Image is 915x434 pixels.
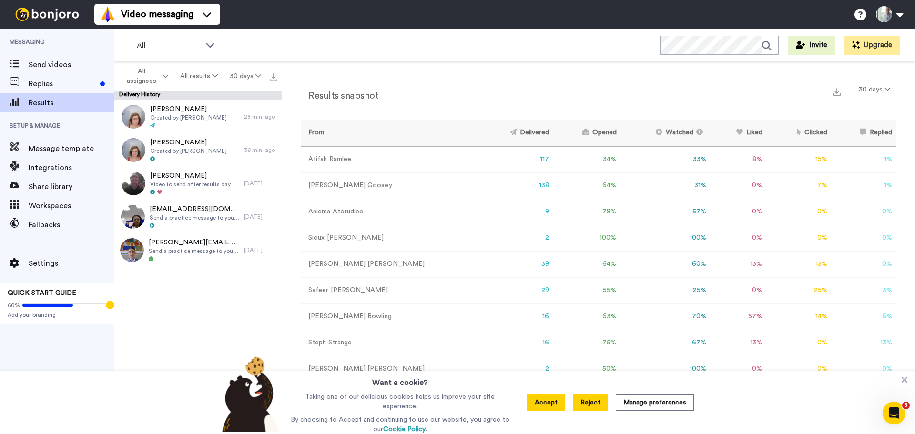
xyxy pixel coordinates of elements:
div: Delivery History [114,91,282,100]
img: 2f6f04f8-ea07-4dd7-b476-7527d2e8017c-thumb.jpg [122,172,145,195]
span: Fallbacks [29,219,114,231]
button: All assignees [116,63,174,90]
td: 0 % [766,225,832,251]
a: [PERSON_NAME]Created by [PERSON_NAME]28 min. ago [114,100,282,133]
td: 0 % [831,225,896,251]
th: Watched [620,120,711,146]
span: Workspaces [29,200,114,212]
h2: Results snapshot [301,91,378,101]
td: Safeer [PERSON_NAME] [301,277,479,303]
img: 32e868c0-c538-46a8-9c2c-938d7796c40a-thumb.jpg [120,238,144,262]
td: 14 % [766,303,832,330]
a: Invite [788,36,835,55]
span: 5 [902,402,910,409]
iframe: Intercom live chat [883,402,905,424]
td: 13 % [710,330,766,356]
a: [EMAIL_ADDRESS][DOMAIN_NAME]Send a practice message to yourself[DATE] [114,200,282,233]
td: 13 % [710,251,766,277]
th: Clicked [766,120,832,146]
span: [EMAIL_ADDRESS][DOMAIN_NAME] [150,204,239,214]
div: Tooltip anchor [106,301,114,309]
button: Export all results that match these filters now. [267,69,280,83]
th: Delivered [479,120,553,146]
img: 0849076e-4b8b-4f00-b21f-0b40fb06d297-thumb.jpg [122,105,145,129]
button: Export a summary of each team member’s results that match this filter now. [830,84,844,98]
td: 16 [479,330,553,356]
td: 57 % [710,303,766,330]
th: Opened [553,120,620,146]
a: [PERSON_NAME]Video to send after results day[DATE] [114,167,282,200]
span: Settings [29,258,114,269]
button: Upgrade [844,36,900,55]
span: Send videos [29,59,114,71]
td: 55 % [553,277,620,303]
td: 0 % [766,199,832,225]
td: 39 [479,251,553,277]
span: Created by [PERSON_NAME] [150,114,227,121]
th: Liked [710,120,766,146]
td: [PERSON_NAME] Bowling [301,303,479,330]
td: Sioux [PERSON_NAME] [301,225,479,251]
td: 15 % [766,146,832,172]
td: 25 % [766,277,832,303]
button: Reject [573,394,608,411]
span: Replies [29,78,96,90]
div: 36 min. ago [244,146,277,154]
th: From [301,120,479,146]
td: 63 % [553,303,620,330]
span: Video to send after results day [150,181,231,188]
img: aaa6fce7-b361-4bb8-b3f2-83c694155311-thumb.jpg [122,138,145,162]
img: export.svg [833,88,841,96]
p: Taking one of our delicious cookies helps us improve your site experience. [288,392,512,411]
td: 0 % [766,330,832,356]
td: 0 % [831,251,896,277]
img: vm-color.svg [100,7,115,22]
span: Share library [29,181,114,192]
h3: Want a cookie? [372,371,428,388]
td: 70 % [620,303,711,330]
div: [DATE] [244,246,277,254]
td: [PERSON_NAME] Goosey [301,172,479,199]
img: bear-with-cookie.png [213,356,284,432]
td: 50 % [553,356,620,382]
td: 0 % [831,199,896,225]
td: 78 % [553,199,620,225]
th: Replied [831,120,896,146]
span: Message template [29,143,114,154]
button: Manage preferences [616,394,694,411]
td: 138 [479,172,553,199]
td: 34 % [553,146,620,172]
td: 0 % [710,277,766,303]
td: 16 [479,303,553,330]
img: b59b9601-1cc5-45e2-847b-faeef715b12f-thumb.jpg [121,205,145,229]
td: 67 % [620,330,711,356]
span: Results [29,97,114,109]
span: All [137,40,201,51]
td: 100 % [553,225,620,251]
td: 33 % [620,146,711,172]
td: [PERSON_NAME] [PERSON_NAME] [301,356,479,382]
span: Video messaging [121,8,193,21]
td: 0 % [831,356,896,382]
span: Integrations [29,162,114,173]
div: [DATE] [244,180,277,187]
td: 117 [479,146,553,172]
img: bj-logo-header-white.svg [11,8,83,21]
td: Steph Strange [301,330,479,356]
td: Aniema Atorudibo [301,199,479,225]
td: 7 % [766,172,832,199]
span: [PERSON_NAME] [150,171,231,181]
button: All results [174,68,224,85]
span: Add your branding [8,311,107,319]
td: 1 % [831,146,896,172]
td: 8 % [710,146,766,172]
td: 9 [479,199,553,225]
p: By choosing to Accept and continuing to use our website, you agree to our . [288,415,512,434]
td: 13 % [831,330,896,356]
div: [DATE] [244,213,277,221]
span: [PERSON_NAME] [150,138,227,147]
span: [PERSON_NAME][EMAIL_ADDRESS][PERSON_NAME][DOMAIN_NAME] [149,238,239,247]
td: 0 % [710,225,766,251]
td: 1 % [831,172,896,199]
span: All assignees [122,67,161,86]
